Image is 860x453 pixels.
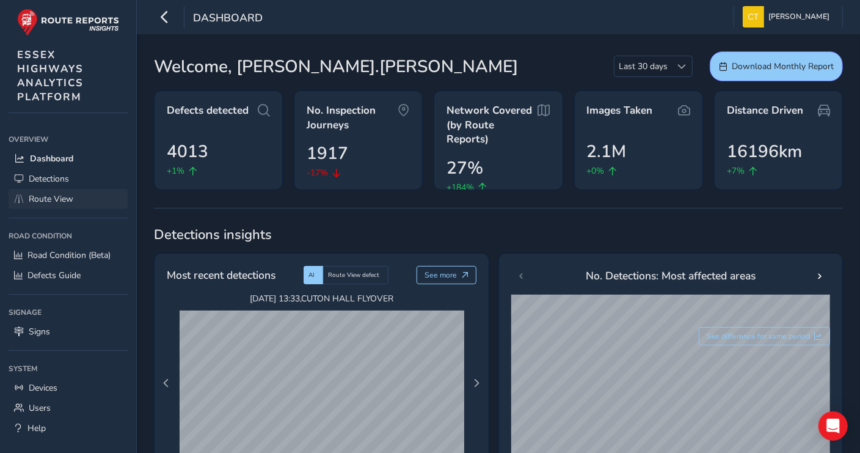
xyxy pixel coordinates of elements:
[727,164,745,177] span: +7%
[323,266,388,284] div: Route View defect
[180,293,464,304] span: [DATE] 13:33 , CUTON HALL FLYOVER
[27,422,46,434] span: Help
[307,141,348,166] span: 1917
[29,193,73,205] span: Route View
[17,9,119,36] img: rr logo
[29,173,69,185] span: Detections
[614,56,672,76] span: Last 30 days
[417,266,477,284] button: See more
[158,375,175,392] button: Previous Page
[17,48,84,104] span: ESSEX HIGHWAYS ANALYTICS PLATFORM
[29,326,50,337] span: Signs
[304,266,323,284] div: AI
[9,322,128,342] a: Signs
[818,411,848,441] div: Open Intercom Messenger
[727,139,802,164] span: 16196km
[167,164,184,177] span: +1%
[9,169,128,189] a: Detections
[9,398,128,418] a: Users
[328,271,379,279] span: Route View defect
[9,303,128,322] div: Signage
[727,103,803,118] span: Distance Driven
[446,103,537,147] span: Network Covered (by Route Reports)
[743,6,764,28] img: diamond-layout
[167,139,208,164] span: 4013
[9,130,128,149] div: Overview
[29,402,51,414] span: Users
[732,61,834,72] span: Download Monthly Report
[30,153,73,164] span: Dashboard
[9,359,128,378] div: System
[586,268,756,284] span: No. Detections: Most affected areas
[308,271,315,279] span: AI
[768,6,829,28] span: [PERSON_NAME]
[9,227,128,245] div: Road Condition
[9,418,128,438] a: Help
[710,51,843,81] button: Download Monthly Report
[27,249,111,261] span: Road Condition (Beta)
[193,10,263,28] span: Dashboard
[29,382,57,394] span: Devices
[167,267,275,283] span: Most recent detections
[27,270,81,281] span: Defects Guide
[307,103,398,132] span: No. Inspection Journeys
[587,164,605,177] span: +0%
[446,181,474,194] span: +184%
[154,54,518,79] span: Welcome, [PERSON_NAME].[PERSON_NAME]
[699,327,831,345] button: See difference for same period
[587,139,627,164] span: 2.1M
[154,226,843,244] span: Detections insights
[425,270,457,280] span: See more
[9,245,128,265] a: Road Condition (Beta)
[446,155,483,181] span: 27%
[587,103,653,118] span: Images Taken
[9,149,128,169] a: Dashboard
[9,265,128,285] a: Defects Guide
[167,103,249,118] span: Defects detected
[707,331,811,341] span: See difference for same period
[468,375,486,392] button: Next Page
[9,189,128,209] a: Route View
[743,6,834,28] button: [PERSON_NAME]
[9,378,128,398] a: Devices
[307,166,328,179] span: -17%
